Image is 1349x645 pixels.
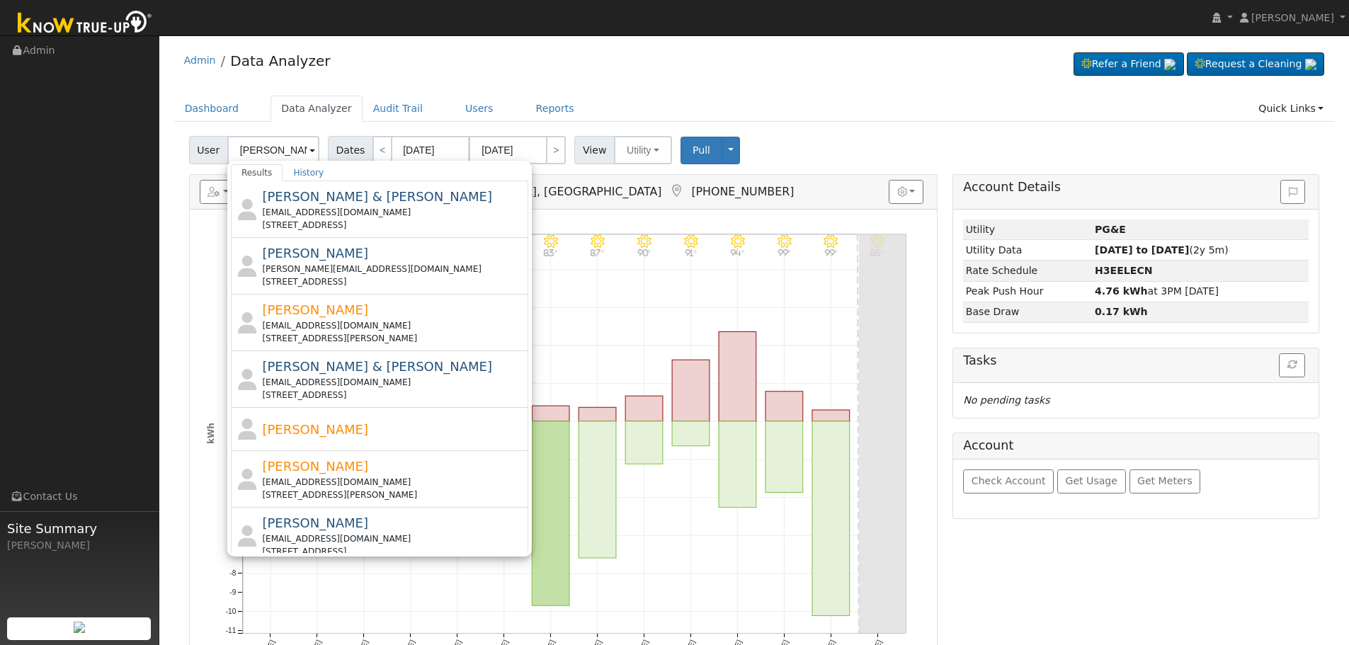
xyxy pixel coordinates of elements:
i: 9/14 - Clear [684,234,698,249]
rect: onclick="" [719,332,756,421]
div: [STREET_ADDRESS] [262,219,525,232]
p: 91° [678,249,703,256]
a: Dashboard [174,96,250,122]
a: Quick Links [1248,96,1334,122]
a: Audit Trail [363,96,433,122]
i: No pending tasks [963,394,1049,406]
td: Utility [963,219,1092,240]
button: Pull [681,137,722,164]
i: 9/17 - Clear [824,234,838,249]
p: 90° [632,249,656,256]
a: History [283,164,334,181]
rect: onclick="" [532,421,569,606]
span: Site Summary [7,519,152,538]
i: 9/13 - Clear [637,234,651,249]
p: 87° [585,249,610,256]
div: [STREET_ADDRESS] [262,545,525,558]
text: -9 [229,588,236,596]
a: Data Analyzer [271,96,363,122]
div: [EMAIL_ADDRESS][DOMAIN_NAME] [262,476,525,489]
span: Pull [693,144,710,156]
td: Rate Schedule [963,261,1092,281]
td: Utility Data [963,240,1092,261]
td: Base Draw [963,302,1092,322]
div: [EMAIL_ADDRESS][DOMAIN_NAME] [262,532,525,545]
text: -10 [225,607,236,615]
a: < [372,136,392,164]
a: Map [668,184,684,198]
img: retrieve [1305,59,1316,70]
p: 83° [538,249,563,256]
a: Results [231,164,283,181]
text: -7 [229,551,236,559]
div: [STREET_ADDRESS] [262,275,525,288]
rect: onclick="" [812,421,850,616]
div: [STREET_ADDRESS] [262,389,525,401]
p: 94° [725,249,750,256]
button: Utility [614,136,672,164]
span: [PERSON_NAME] [262,422,368,437]
text: kWh [206,423,216,444]
img: retrieve [1164,59,1176,70]
button: Refresh [1279,353,1305,377]
td: at 3PM [DATE] [1093,281,1309,302]
i: 9/11 - MostlyClear [544,234,558,249]
strong: ID: 16729068, authorized: 05/14/25 [1095,224,1126,235]
a: Admin [184,55,216,66]
span: [PERSON_NAME] [1251,12,1334,23]
span: Get Usage [1066,475,1117,486]
button: Issue History [1280,180,1305,204]
img: Know True-Up [11,8,159,40]
button: Check Account [963,469,1054,493]
span: [PERSON_NAME] [262,302,368,317]
strong: P [1095,265,1153,276]
div: [STREET_ADDRESS][PERSON_NAME] [262,332,525,345]
a: Refer a Friend [1074,52,1184,76]
h5: Tasks [963,353,1309,368]
span: [PERSON_NAME] & [PERSON_NAME] [262,359,492,374]
i: 9/12 - Clear [591,234,605,249]
rect: onclick="" [719,421,756,508]
span: View [574,136,615,164]
a: Users [455,96,504,122]
rect: onclick="" [625,421,663,464]
rect: onclick="" [672,360,710,421]
a: Reports [525,96,585,122]
td: Peak Push Hour [963,281,1092,302]
span: [PHONE_NUMBER] [691,185,794,198]
rect: onclick="" [532,406,569,421]
rect: onclick="" [672,421,710,446]
div: [PERSON_NAME] [7,538,152,553]
a: Request a Cleaning [1187,52,1324,76]
span: [GEOGRAPHIC_DATA], [GEOGRAPHIC_DATA] [419,185,662,198]
div: [STREET_ADDRESS][PERSON_NAME] [262,489,525,501]
input: Select a User [227,136,319,164]
h5: Account Details [963,180,1309,195]
span: User [189,136,228,164]
i: 9/15 - Clear [730,234,744,249]
strong: 0.17 kWh [1095,306,1148,317]
strong: [DATE] to [DATE] [1095,244,1189,256]
rect: onclick="" [625,396,663,421]
div: [EMAIL_ADDRESS][DOMAIN_NAME] [262,206,525,219]
button: Get Usage [1057,469,1126,493]
rect: onclick="" [812,410,850,421]
rect: onclick="" [579,421,616,558]
img: retrieve [74,622,85,633]
p: 99° [819,249,843,256]
a: > [546,136,566,164]
strong: 4.76 kWh [1095,285,1148,297]
i: 9/16 - Clear [777,234,791,249]
div: [EMAIL_ADDRESS][DOMAIN_NAME] [262,376,525,389]
text: -8 [229,570,236,578]
rect: onclick="" [765,392,803,421]
h5: Account [963,438,1013,452]
button: Get Meters [1129,469,1201,493]
span: Get Meters [1137,475,1193,486]
span: [PERSON_NAME] [262,459,368,474]
span: Check Account [972,475,1046,486]
rect: onclick="" [765,421,803,493]
div: [EMAIL_ADDRESS][DOMAIN_NAME] [262,319,525,332]
span: Dates [328,136,373,164]
span: [PERSON_NAME] [262,246,368,261]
